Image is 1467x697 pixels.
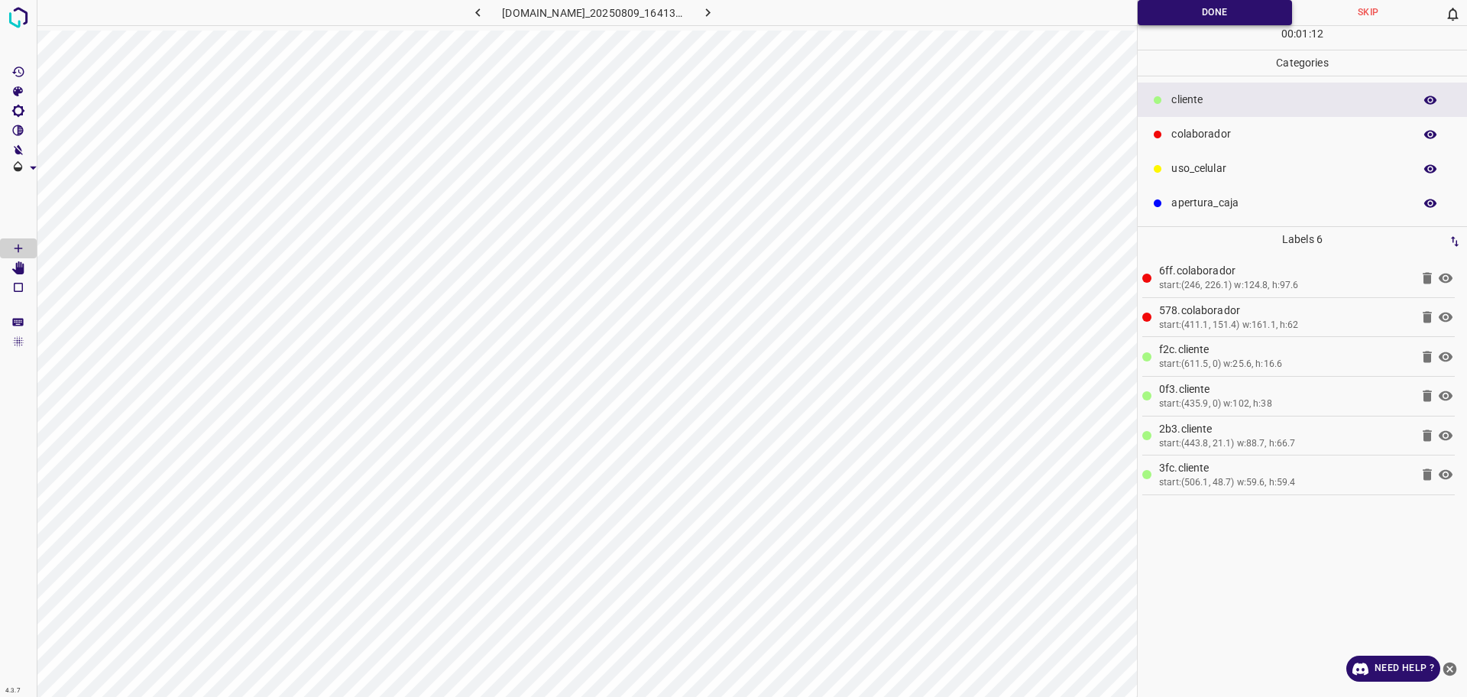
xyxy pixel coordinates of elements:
[1171,126,1406,142] p: colaborador
[1138,83,1467,117] div: ​​cliente
[5,4,32,31] img: logo
[1171,195,1406,211] p: apertura_caja
[502,4,683,25] h6: [DOMAIN_NAME]_20250809_164138_000004440.jpg
[1138,117,1467,151] div: colaborador
[1159,319,1410,332] div: start:(411.1, 151.4) w:161.1, h:62
[1281,26,1294,42] p: 00
[1159,342,1410,358] p: f2c.​​cliente
[1296,26,1308,42] p: 01
[1281,26,1323,50] div: : :
[1138,50,1467,76] p: Categories
[1159,358,1410,371] div: start:(611.5, 0) w:25.6, h:16.6
[1311,26,1323,42] p: 12
[1159,397,1410,411] div: start:(435.9, 0) w:102, h:38
[1159,476,1410,490] div: start:(506.1, 48.7) w:59.6, h:59.4
[1159,381,1410,397] p: 0f3.​​cliente
[1159,437,1410,451] div: start:(443.8, 21.1) w:88.7, h:66.7
[1159,421,1410,437] p: 2b3.​​cliente
[1159,263,1410,279] p: 6ff.colaborador
[1142,227,1462,252] p: Labels 6
[2,685,24,697] div: 4.3.7
[1159,303,1410,319] p: 578.colaborador
[1159,279,1410,293] div: start:(246, 226.1) w:124.8, h:97.6
[1138,151,1467,186] div: uso_celular
[1171,160,1406,177] p: uso_celular
[1138,186,1467,220] div: apertura_caja
[1171,92,1406,108] p: ​​cliente
[1346,656,1440,682] a: Need Help ?
[1159,460,1410,476] p: 3fc.​​cliente
[1440,656,1459,682] button: close-help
